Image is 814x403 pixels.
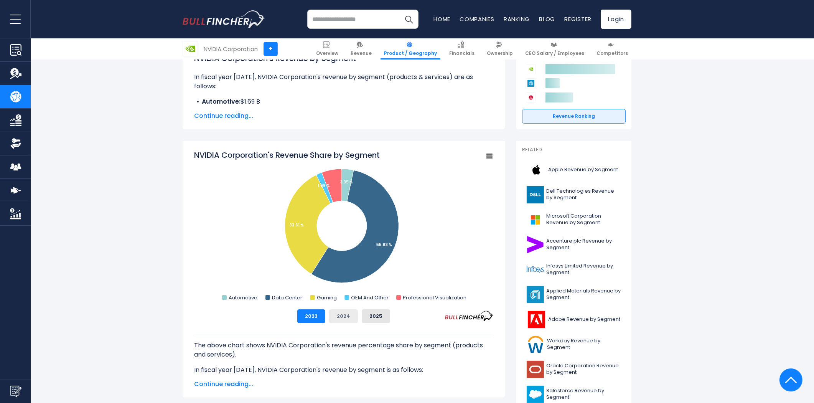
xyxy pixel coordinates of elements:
[351,50,372,56] span: Revenue
[318,183,330,188] tspan: 1.69 %
[290,222,304,228] tspan: 33.61 %
[183,10,265,28] a: Go to homepage
[229,294,257,301] text: Automotive
[10,138,21,149] img: Ownership
[194,73,493,91] p: In fiscal year [DATE], NVIDIA Corporation's revenue by segment (products & services) are as follows:
[526,92,536,102] img: Broadcom competitors logo
[546,263,621,276] span: Infosys Limited Revenue by Segment
[522,259,626,280] a: Infosys Limited Revenue by Segment
[449,50,475,56] span: Financials
[522,359,626,380] a: Oracle Corporation Revenue by Segment
[539,15,555,23] a: Blog
[527,261,544,278] img: INFY logo
[526,78,536,88] img: Applied Materials competitors logo
[183,41,198,56] img: NVDA logo
[194,365,493,375] p: In fiscal year [DATE], NVIDIA Corporation's revenue by segment is as follows:
[399,10,419,29] button: Search
[347,38,375,59] a: Revenue
[527,211,544,228] img: MSFT logo
[522,109,626,124] a: Revenue Ranking
[522,209,626,230] a: Microsoft Corporation Revenue by Segment
[527,361,544,378] img: ORCL logo
[381,38,440,59] a: Product / Geography
[527,311,546,328] img: ADBE logo
[527,236,544,253] img: ACN logo
[194,150,493,303] svg: NVIDIA Corporation's Revenue Share by Segment
[351,294,389,301] text: OEM And Other
[433,15,450,23] a: Home
[204,45,258,53] div: NVIDIA Corporation
[183,10,265,28] img: bullfincher logo
[522,159,626,180] a: Apple Revenue by Segment
[548,167,618,173] span: Apple Revenue by Segment
[546,188,621,201] span: Dell Technologies Revenue by Segment
[272,294,302,301] text: Data Center
[546,213,621,226] span: Microsoft Corporation Revenue by Segment
[522,284,626,305] a: Applied Materials Revenue by Segment
[525,50,584,56] span: CEO Salary / Employees
[546,388,621,401] span: Salesforce Revenue by Segment
[546,363,621,376] span: Oracle Corporation Revenue by Segment
[194,341,493,359] p: The above chart shows NVIDIA Corporation's revenue percentage share by segment (products and serv...
[601,10,631,29] a: Login
[527,386,544,403] img: CRM logo
[487,50,513,56] span: Ownership
[317,294,337,301] text: Gaming
[522,184,626,205] a: Dell Technologies Revenue by Segment
[313,38,342,59] a: Overview
[546,288,621,301] span: Applied Materials Revenue by Segment
[460,15,494,23] a: Companies
[593,38,631,59] a: Competitors
[527,336,545,353] img: WDAY logo
[504,15,530,23] a: Ranking
[384,50,437,56] span: Product / Geography
[548,316,620,323] span: Adobe Revenue by Segment
[297,309,325,323] button: 2023
[264,42,278,56] a: +
[329,309,358,323] button: 2024
[526,64,536,74] img: NVIDIA Corporation competitors logo
[446,38,478,59] a: Financials
[522,234,626,255] a: Accenture plc Revenue by Segment
[194,97,493,106] li: $1.69 B
[522,147,626,153] p: Related
[194,111,493,121] span: Continue reading...
[547,338,621,351] span: Workday Revenue by Segment
[522,334,626,355] a: Workday Revenue by Segment
[316,50,338,56] span: Overview
[194,380,493,389] span: Continue reading...
[522,309,626,330] a: Adobe Revenue by Segment
[362,309,390,323] button: 2025
[527,186,544,203] img: DELL logo
[527,161,546,178] img: AAPL logo
[527,286,544,303] img: AMAT logo
[403,294,466,301] text: Professional Visualization
[202,97,241,106] b: Automotive:
[522,38,588,59] a: CEO Salary / Employees
[596,50,628,56] span: Competitors
[546,238,621,251] span: Accenture plc Revenue by Segment
[483,38,516,59] a: Ownership
[194,150,380,160] tspan: NVIDIA Corporation's Revenue Share by Segment
[564,15,592,23] a: Register
[376,242,392,248] tspan: 55.63 %
[340,179,353,185] tspan: 3.35 %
